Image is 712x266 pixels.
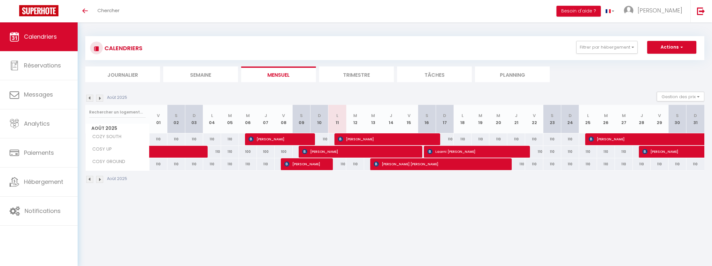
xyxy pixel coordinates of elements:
[211,113,213,119] abbr: L
[107,176,127,182] p: Août 2025
[489,133,507,145] div: 110
[561,158,579,170] div: 110
[19,5,58,16] img: Super Booking
[175,113,178,119] abbr: S
[203,133,221,145] div: 110
[633,158,651,170] div: 110
[24,178,63,186] span: Hébergement
[97,7,119,14] span: Chercher
[185,105,203,133] th: 03
[454,105,471,133] th: 18
[25,207,61,215] span: Notifications
[87,158,127,165] span: COSY GROUND
[669,105,686,133] th: 30
[515,113,517,119] abbr: J
[24,149,54,157] span: Paiements
[239,105,257,133] th: 06
[615,158,633,170] div: 110
[24,61,61,69] span: Réservations
[551,113,554,119] abbr: S
[249,133,308,145] span: [PERSON_NAME]
[462,113,463,119] abbr: L
[597,146,615,158] div: 110
[436,105,454,133] th: 17
[336,113,338,119] abbr: L
[400,105,418,133] th: 15
[443,113,446,119] abbr: D
[471,133,489,145] div: 110
[157,113,160,119] abbr: V
[293,105,310,133] th: 09
[561,133,579,145] div: 110
[427,145,523,158] span: Laarni [PERSON_NAME]
[507,105,525,133] th: 21
[239,158,257,170] div: 110
[569,113,572,119] abbr: D
[86,124,149,133] span: Août 2025
[436,133,454,145] div: 110
[622,113,626,119] abbr: M
[587,113,589,119] abbr: L
[533,113,536,119] abbr: V
[478,113,482,119] abbr: M
[257,158,275,170] div: 110
[496,113,500,119] abbr: M
[489,105,507,133] th: 20
[657,92,704,101] button: Gestion des prix
[615,105,633,133] th: 27
[597,105,615,133] th: 26
[676,113,679,119] abbr: S
[328,158,346,170] div: 110
[638,6,682,14] span: [PERSON_NAME]
[390,113,392,119] abbr: J
[203,158,221,170] div: 110
[203,105,221,133] th: 04
[543,146,561,158] div: 110
[579,105,597,133] th: 25
[651,105,669,133] th: 29
[319,66,394,82] li: Trimestre
[543,158,561,170] div: 110
[275,146,293,158] div: 100
[525,158,543,170] div: 110
[475,66,550,82] li: Planning
[669,158,686,170] div: 110
[686,105,704,133] th: 31
[561,146,579,158] div: 110
[284,158,326,170] span: [PERSON_NAME]
[221,158,239,170] div: 110
[525,105,543,133] th: 22
[624,6,633,15] img: ...
[615,146,633,158] div: 110
[561,105,579,133] th: 24
[346,158,364,170] div: 110
[640,113,643,119] abbr: J
[257,105,275,133] th: 07
[318,113,321,119] abbr: D
[228,113,232,119] abbr: M
[633,105,651,133] th: 28
[346,105,364,133] th: 12
[579,158,597,170] div: 110
[507,133,525,145] div: 110
[282,113,285,119] abbr: V
[89,106,146,118] input: Rechercher un logement...
[85,66,160,82] li: Journalier
[149,133,167,145] div: 110
[371,113,375,119] abbr: M
[203,146,221,158] div: 110
[239,146,257,158] div: 100
[576,41,638,54] button: Filtrer par hébergement
[556,6,601,17] button: Besoin d'aide ?
[163,66,238,82] li: Semaine
[300,113,303,119] abbr: S
[246,113,250,119] abbr: M
[221,146,239,158] div: 110
[364,105,382,133] th: 13
[418,105,436,133] th: 16
[87,146,113,153] span: COSY UP
[275,105,293,133] th: 08
[525,133,543,145] div: 110
[651,158,669,170] div: 110
[149,105,167,133] th: 01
